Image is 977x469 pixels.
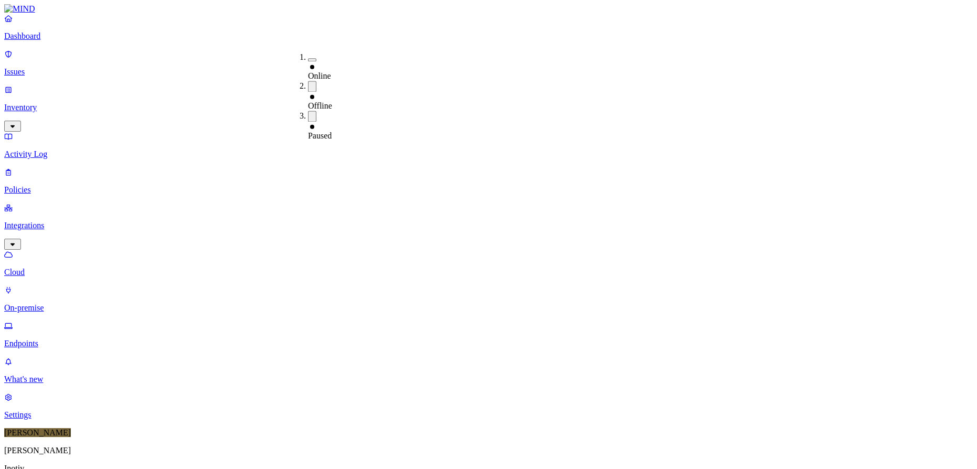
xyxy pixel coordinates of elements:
p: Inventory [4,103,973,112]
img: MIND [4,4,35,14]
p: Cloud [4,268,973,277]
p: Issues [4,67,973,77]
a: Settings [4,392,973,420]
a: Cloud [4,250,973,277]
p: On-premise [4,303,973,313]
a: What's new [4,357,973,384]
span: [PERSON_NAME] [4,428,71,437]
a: Activity Log [4,132,973,159]
p: What's new [4,375,973,384]
a: On-premise [4,285,973,313]
p: Integrations [4,221,973,230]
p: Endpoints [4,339,973,348]
p: Dashboard [4,31,973,41]
a: Dashboard [4,14,973,41]
a: Inventory [4,85,973,130]
p: Activity Log [4,150,973,159]
p: [PERSON_NAME] [4,446,973,455]
a: Endpoints [4,321,973,348]
a: Integrations [4,203,973,248]
a: Policies [4,167,973,195]
p: Policies [4,185,973,195]
p: Settings [4,410,973,420]
a: Issues [4,49,973,77]
a: MIND [4,4,973,14]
